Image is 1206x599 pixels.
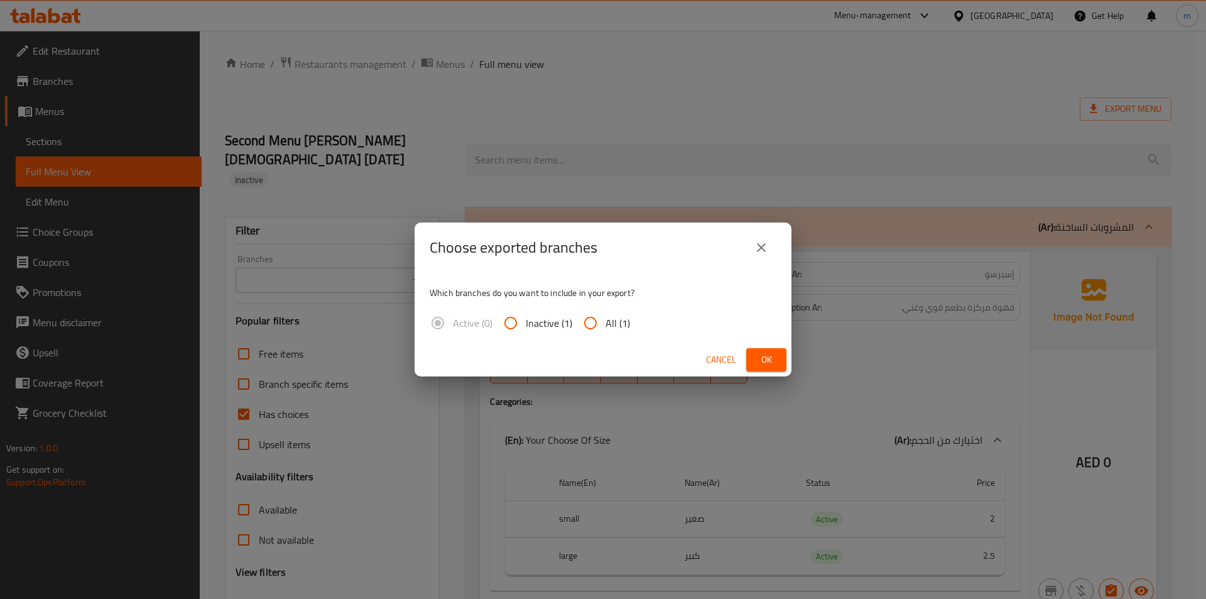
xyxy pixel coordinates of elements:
[430,287,776,299] p: Which branches do you want to include in your export?
[746,348,786,371] button: Ok
[756,352,776,368] span: Ok
[526,316,572,331] span: Inactive (1)
[606,316,630,331] span: All (1)
[701,348,741,371] button: Cancel
[746,233,776,263] button: close
[453,316,492,331] span: Active (0)
[706,352,736,368] span: Cancel
[430,238,597,258] h2: Choose exported branches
